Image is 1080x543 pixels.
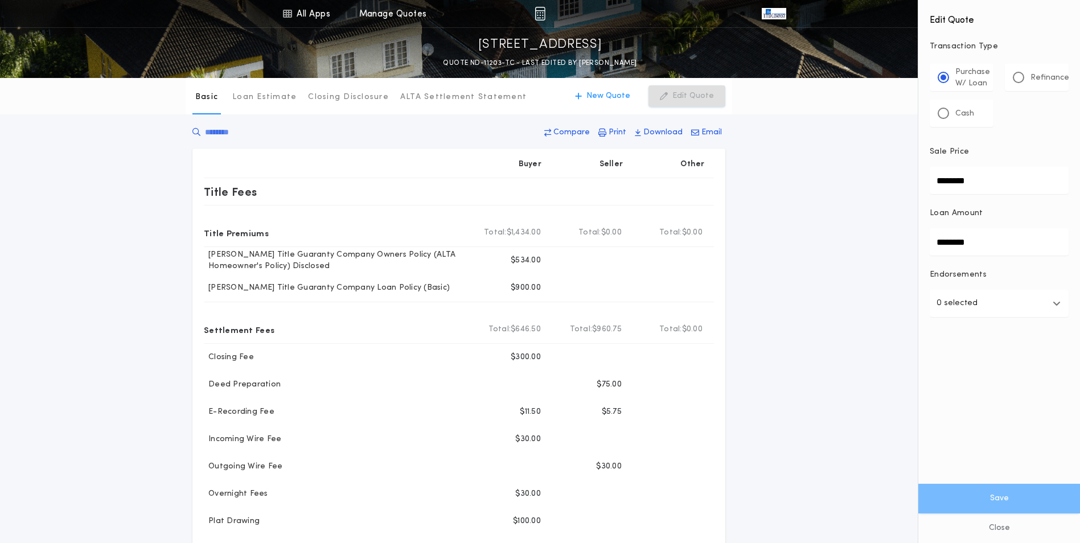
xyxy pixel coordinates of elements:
span: $646.50 [511,324,541,335]
p: Overnight Fees [204,488,268,500]
img: vs-icon [762,8,786,19]
span: $960.75 [592,324,622,335]
p: [STREET_ADDRESS] [478,36,602,54]
p: Closing Fee [204,352,254,363]
p: Settlement Fees [204,320,274,339]
p: $75.00 [597,379,622,390]
b: Total: [659,324,682,335]
p: $534.00 [511,255,541,266]
p: $30.00 [515,488,541,500]
p: 0 selected [937,297,978,310]
p: [PERSON_NAME] Title Guaranty Company Owners Policy (ALTA Homeowner's Policy) Disclosed [204,249,469,272]
p: Purchase W/ Loan [955,67,990,89]
p: Cash [955,108,974,120]
button: New Quote [564,85,642,107]
p: Print [609,127,626,138]
p: $300.00 [511,352,541,363]
p: E-Recording Fee [204,406,274,418]
b: Total: [484,227,507,238]
p: Buyer [519,159,541,170]
button: Compare [541,122,593,143]
p: Seller [599,159,623,170]
p: Transaction Type [930,41,1069,52]
p: Basic [195,92,218,103]
img: img [535,7,545,20]
b: Total: [570,324,593,335]
b: Total: [578,227,601,238]
span: $0.00 [601,227,622,238]
p: Closing Disclosure [308,92,389,103]
button: Save [918,484,1080,513]
p: Plat Drawing [204,516,260,527]
span: $0.00 [682,324,703,335]
p: [PERSON_NAME] Title Guaranty Company Loan Policy (Basic) [204,282,450,294]
p: Title Fees [204,183,257,201]
b: Total: [488,324,511,335]
p: Sale Price [930,146,969,158]
p: Endorsements [930,269,1069,281]
button: Print [595,122,630,143]
p: $30.00 [515,434,541,445]
p: Loan Estimate [232,92,297,103]
p: Other [681,159,705,170]
b: Total: [659,227,682,238]
p: Deed Preparation [204,379,281,390]
span: $1,434.00 [507,227,541,238]
p: Loan Amount [930,208,983,219]
p: $900.00 [511,282,541,294]
p: $5.75 [602,406,622,418]
button: 0 selected [930,290,1069,317]
p: $100.00 [513,516,541,527]
button: Edit Quote [648,85,725,107]
p: Email [701,127,722,138]
p: ALTA Settlement Statement [400,92,527,103]
input: Loan Amount [930,228,1069,256]
button: Download [631,122,686,143]
p: Compare [553,127,590,138]
p: Download [643,127,683,138]
p: QUOTE ND-11203-TC - LAST EDITED BY [PERSON_NAME] [443,57,636,69]
p: Outgoing Wire Fee [204,461,282,472]
p: Title Premiums [204,224,269,242]
p: New Quote [586,90,630,102]
span: $0.00 [682,227,703,238]
p: Edit Quote [672,90,714,102]
p: $30.00 [596,461,622,472]
p: Refinance [1030,72,1069,84]
button: Close [918,513,1080,543]
button: Email [688,122,725,143]
p: $11.50 [520,406,541,418]
h4: Edit Quote [930,7,1069,27]
p: Incoming Wire Fee [204,434,281,445]
input: Sale Price [930,167,1069,194]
